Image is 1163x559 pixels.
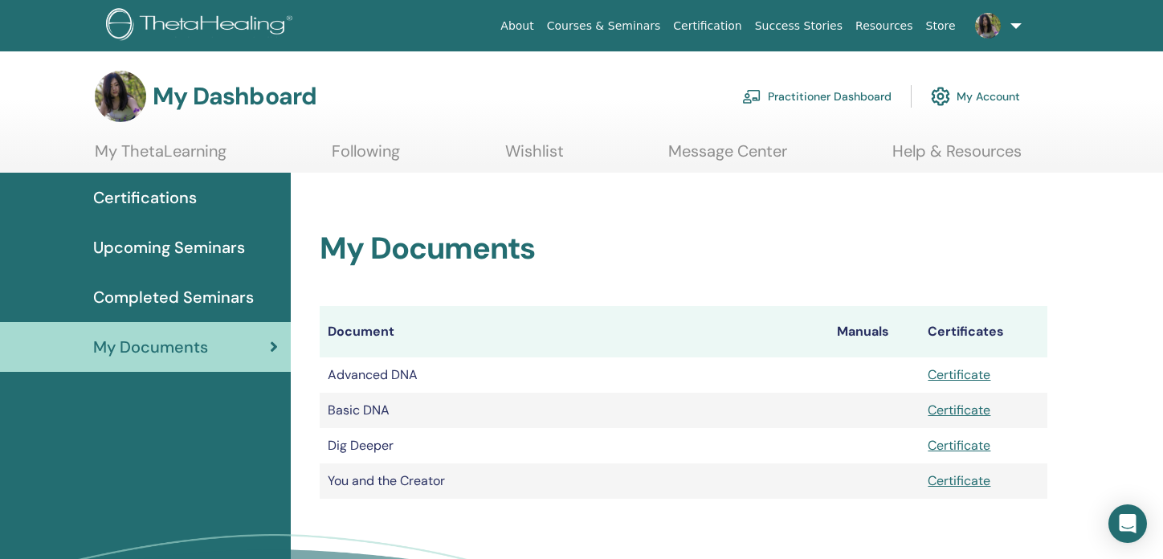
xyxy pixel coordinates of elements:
[849,11,920,41] a: Resources
[829,306,920,357] th: Manuals
[95,141,226,173] a: My ThetaLearning
[541,11,667,41] a: Courses & Seminars
[93,186,197,210] span: Certifications
[749,11,849,41] a: Success Stories
[920,306,1047,357] th: Certificates
[93,285,254,309] span: Completed Seminars
[505,141,564,173] a: Wishlist
[742,89,761,104] img: chalkboard-teacher.svg
[667,11,748,41] a: Certification
[95,71,146,122] img: default.jpg
[928,402,990,418] a: Certificate
[320,306,829,357] th: Document
[320,463,829,499] td: You and the Creator
[320,428,829,463] td: Dig Deeper
[931,79,1020,114] a: My Account
[928,472,990,489] a: Certificate
[153,82,316,111] h3: My Dashboard
[975,13,1001,39] img: default.jpg
[320,357,829,393] td: Advanced DNA
[928,437,990,454] a: Certificate
[668,141,787,173] a: Message Center
[931,83,950,110] img: cog.svg
[320,393,829,428] td: Basic DNA
[920,11,962,41] a: Store
[93,235,245,259] span: Upcoming Seminars
[93,335,208,359] span: My Documents
[892,141,1022,173] a: Help & Resources
[928,366,990,383] a: Certificate
[320,231,1047,267] h2: My Documents
[494,11,540,41] a: About
[332,141,400,173] a: Following
[106,8,298,44] img: logo.png
[1108,504,1147,543] div: Open Intercom Messenger
[742,79,892,114] a: Practitioner Dashboard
